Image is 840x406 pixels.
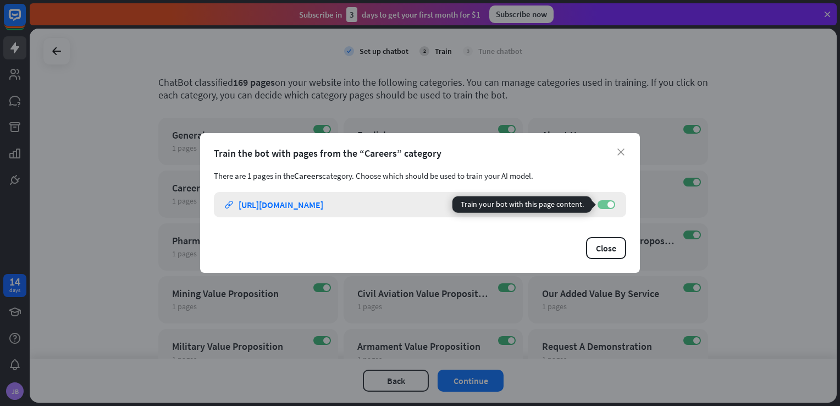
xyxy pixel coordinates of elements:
button: Open LiveChat chat widget [9,4,42,37]
span: Careers [294,171,322,181]
i: link [225,201,233,209]
a: link [URL][DOMAIN_NAME] [225,192,587,217]
div: There are 1 pages in the category. Choose which should be used to train your AI model. [214,171,626,181]
button: Close [586,237,626,259]
div: Train the bot with pages from the “Careers” category [214,147,626,160]
i: close [617,149,625,156]
div: [URL][DOMAIN_NAME] [239,199,323,210]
